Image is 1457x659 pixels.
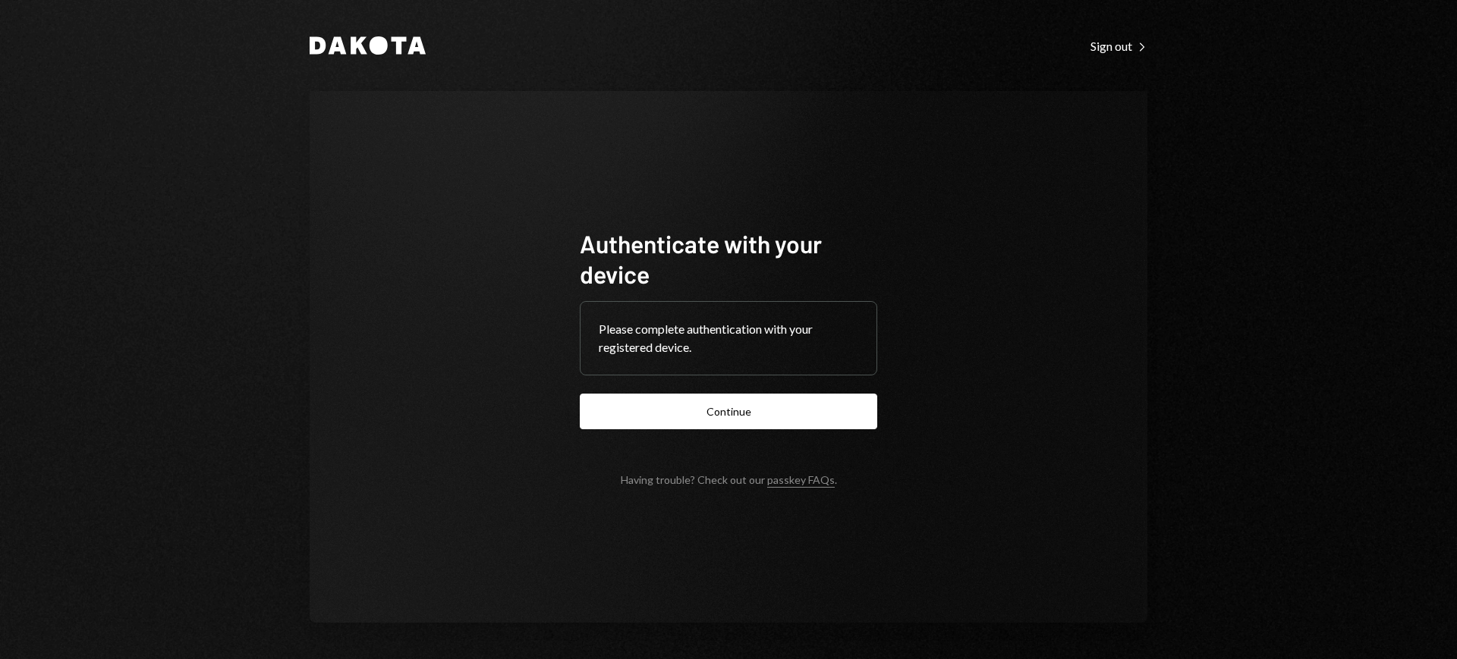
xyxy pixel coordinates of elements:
h1: Authenticate with your device [580,228,877,289]
div: Having trouble? Check out our . [621,473,837,486]
a: passkey FAQs [767,473,835,488]
button: Continue [580,394,877,429]
a: Sign out [1090,37,1147,54]
div: Please complete authentication with your registered device. [599,320,858,356]
div: Sign out [1090,39,1147,54]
